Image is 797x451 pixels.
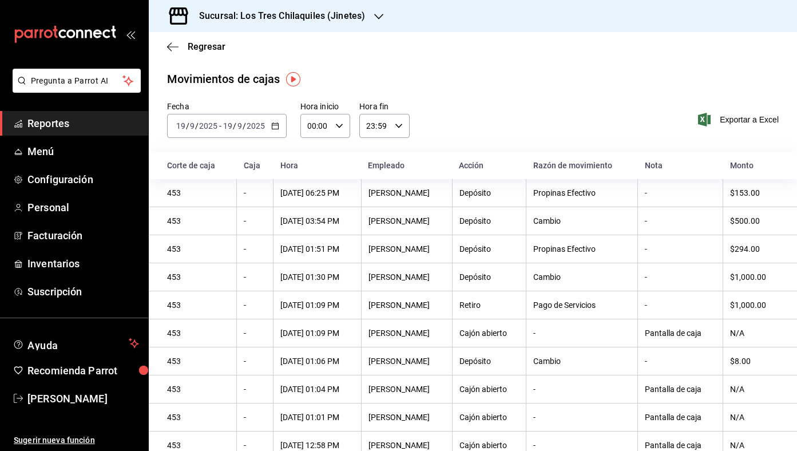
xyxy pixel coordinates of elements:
label: Hora inicio [300,102,351,110]
div: N/A [730,385,779,394]
div: Depósito [459,244,520,254]
div: Corte de caja [167,161,230,170]
input: -- [189,121,195,130]
span: Personal [27,200,139,215]
div: - [244,272,266,282]
div: $1,000.00 [730,300,779,310]
div: [DATE] 01:06 PM [280,357,354,366]
span: Recomienda Parrot [27,363,139,378]
div: [PERSON_NAME] [368,188,445,197]
span: Menú [27,144,139,159]
div: Cajón abierto [459,329,520,338]
span: / [233,121,236,130]
div: - [533,329,631,338]
div: N/A [730,329,779,338]
div: [DATE] 01:30 PM [280,272,354,282]
span: Sugerir nueva función [14,434,139,446]
div: - [244,357,266,366]
div: - [645,300,716,310]
div: Pantalla de caja [645,385,716,394]
div: $500.00 [730,216,779,225]
span: / [186,121,189,130]
div: - [645,216,716,225]
div: - [645,244,716,254]
div: [PERSON_NAME] [368,300,445,310]
div: Acción [459,161,520,170]
div: 453 [167,357,229,366]
div: - [244,300,266,310]
div: $153.00 [730,188,779,197]
span: / [195,121,199,130]
div: [DATE] 01:09 PM [280,300,354,310]
div: [DATE] 01:01 PM [280,413,354,422]
div: Cajón abierto [459,385,520,394]
label: Fecha [167,102,287,110]
span: Exportar a Excel [700,113,779,126]
span: Facturación [27,228,139,243]
img: Tooltip marker [286,72,300,86]
div: 453 [167,385,229,394]
div: Depósito [459,216,520,225]
div: 453 [167,272,229,282]
span: Reportes [27,116,139,131]
div: - [645,357,716,366]
div: - [244,329,266,338]
span: / [243,121,246,130]
div: Cajón abierto [459,413,520,422]
div: - [533,385,631,394]
div: Cambio [533,272,631,282]
div: [DATE] 01:51 PM [280,244,354,254]
div: Pago de Servicios [533,300,631,310]
div: Nota [645,161,716,170]
div: Propinas Efectivo [533,188,631,197]
button: open_drawer_menu [126,30,135,39]
div: - [533,441,631,450]
span: Pregunta a Parrot AI [31,75,123,87]
div: - [645,272,716,282]
div: Propinas Efectivo [533,244,631,254]
input: -- [176,121,186,130]
input: -- [223,121,233,130]
div: Depósito [459,357,520,366]
div: Cajón abierto [459,441,520,450]
div: - [244,188,266,197]
label: Hora fin [359,102,410,110]
div: [PERSON_NAME] [368,413,445,422]
div: [DATE] 06:25 PM [280,188,354,197]
div: [PERSON_NAME] [368,272,445,282]
input: ---- [199,121,218,130]
div: - [244,244,266,254]
div: Pantalla de caja [645,441,716,450]
div: - [533,413,631,422]
div: 453 [167,413,229,422]
div: Empleado [368,161,445,170]
div: Razón de movimiento [533,161,631,170]
input: ---- [246,121,265,130]
div: [PERSON_NAME] [368,244,445,254]
span: - [219,121,221,130]
div: Pantalla de caja [645,329,716,338]
div: Depósito [459,188,520,197]
div: - [244,413,266,422]
span: Inventarios [27,256,139,271]
a: Pregunta a Parrot AI [8,83,141,95]
div: N/A [730,441,779,450]
div: Cambio [533,216,631,225]
div: Caja [244,161,267,170]
div: Monto [730,161,779,170]
h3: Sucursal: Los Tres Chilaquiles (Jinetes) [190,9,365,23]
div: Pantalla de caja [645,413,716,422]
div: N/A [730,413,779,422]
div: [DATE] 12:58 PM [280,441,354,450]
div: [DATE] 03:54 PM [280,216,354,225]
span: Regresar [188,41,225,52]
div: - [244,385,266,394]
div: $294.00 [730,244,779,254]
div: [DATE] 01:09 PM [280,329,354,338]
div: - [244,441,266,450]
div: Hora [280,161,355,170]
div: 453 [167,244,229,254]
span: Suscripción [27,284,139,299]
div: [PERSON_NAME] [368,441,445,450]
